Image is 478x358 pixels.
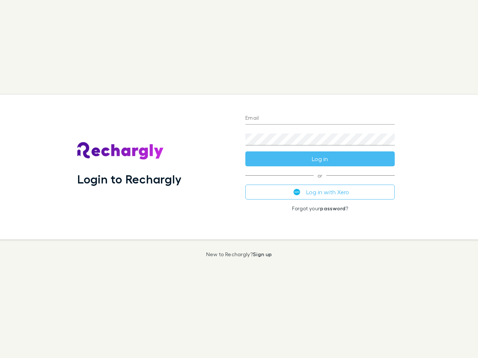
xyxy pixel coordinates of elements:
a: password [320,205,345,211]
span: or [245,175,395,176]
button: Log in with Xero [245,185,395,200]
h1: Login to Rechargly [77,172,181,186]
a: Sign up [253,251,272,257]
img: Xero's logo [294,189,300,195]
p: New to Rechargly? [206,251,272,257]
button: Log in [245,151,395,166]
p: Forgot your ? [245,205,395,211]
img: Rechargly's Logo [77,142,164,160]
